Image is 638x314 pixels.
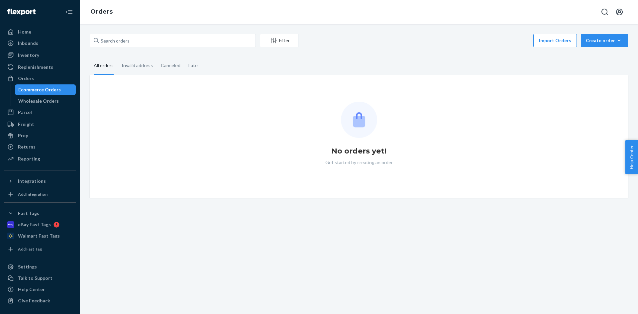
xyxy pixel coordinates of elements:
a: Add Fast Tag [4,244,76,255]
div: Inbounds [18,40,38,47]
img: Flexport logo [7,9,36,15]
a: Orders [4,73,76,84]
button: Help Center [625,140,638,174]
div: Prep [18,132,28,139]
div: Canceled [161,57,180,74]
button: Integrations [4,176,76,186]
button: Give Feedback [4,295,76,306]
div: eBay Fast Tags [18,221,51,228]
a: Orders [90,8,113,15]
div: Ecommerce Orders [18,86,61,93]
div: Late [188,57,198,74]
div: Inventory [18,52,39,58]
a: Inbounds [4,38,76,49]
h1: No orders yet! [331,146,386,157]
div: All orders [94,57,114,75]
div: Create order [586,37,623,44]
a: Talk to Support [4,273,76,283]
div: Invalid address [122,57,153,74]
div: Integrations [18,178,46,184]
div: Reporting [18,156,40,162]
div: Add Integration [18,191,48,197]
div: Add Fast Tag [18,246,42,252]
button: Filter [260,34,298,47]
a: Ecommerce Orders [15,84,76,95]
div: Replenishments [18,64,53,70]
button: Open Search Box [598,5,611,19]
div: Returns [18,144,36,150]
button: Close Navigation [62,5,76,19]
div: Talk to Support [18,275,53,281]
div: Parcel [18,109,32,116]
div: Fast Tags [18,210,39,217]
a: Freight [4,119,76,130]
div: Orders [18,75,34,82]
a: Reporting [4,154,76,164]
a: Help Center [4,284,76,295]
a: Settings [4,262,76,272]
a: Walmart Fast Tags [4,231,76,241]
input: Search orders [90,34,256,47]
a: Home [4,27,76,37]
p: Get started by creating an order [325,159,393,166]
div: Wholesale Orders [18,98,59,104]
button: Import Orders [533,34,577,47]
div: Settings [18,263,37,270]
ol: breadcrumbs [85,2,118,22]
a: Parcel [4,107,76,118]
a: Returns [4,142,76,152]
div: Walmart Fast Tags [18,233,60,239]
a: Inventory [4,50,76,60]
a: Replenishments [4,62,76,72]
button: Fast Tags [4,208,76,219]
div: Give Feedback [18,297,50,304]
div: Help Center [18,286,45,293]
div: Filter [260,37,298,44]
a: Prep [4,130,76,141]
a: Add Integration [4,189,76,200]
div: Home [18,29,31,35]
a: eBay Fast Tags [4,219,76,230]
img: Empty list [341,102,377,138]
a: Wholesale Orders [15,96,76,106]
button: Open account menu [613,5,626,19]
div: Freight [18,121,34,128]
button: Create order [581,34,628,47]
